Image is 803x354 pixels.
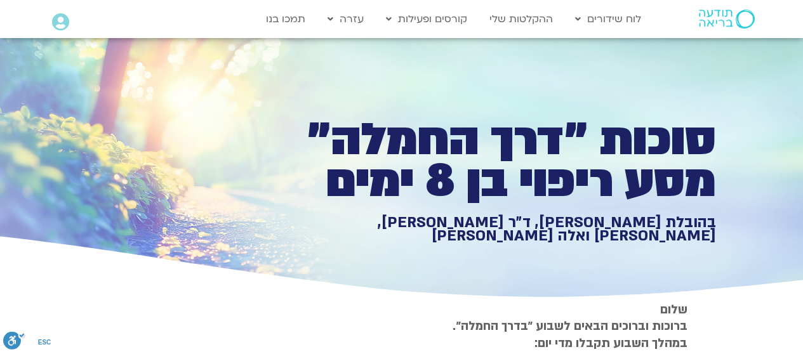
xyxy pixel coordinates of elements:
h1: בהובלת [PERSON_NAME], ד״ר [PERSON_NAME], [PERSON_NAME] ואלה [PERSON_NAME] [276,216,716,243]
h1: סוכות ״דרך החמלה״ מסע ריפוי בן 8 ימים [276,119,716,202]
a: קורסים ופעילות [380,7,474,31]
a: ההקלטות שלי [483,7,559,31]
a: לוח שידורים [569,7,647,31]
a: תמכו בנו [260,7,312,31]
img: תודעה בריאה [699,10,755,29]
a: עזרה [321,7,370,31]
strong: ברוכות וברוכים הבאים לשבוע ״בדרך החמלה״. במהלך השבוע תקבלו מדי יום: [453,318,687,351]
strong: שלום [660,301,687,318]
